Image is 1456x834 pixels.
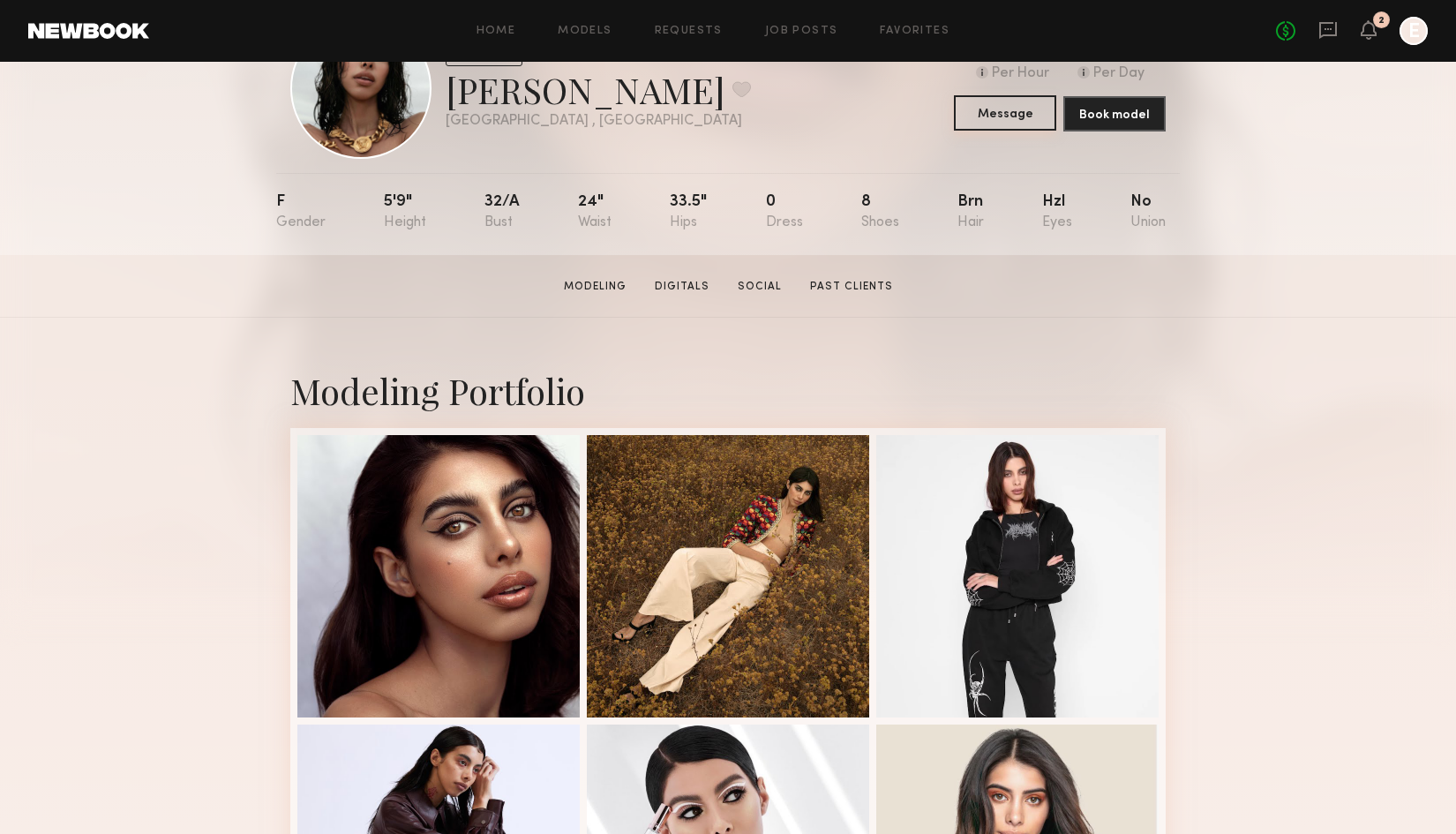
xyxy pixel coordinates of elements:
[655,26,723,37] a: Requests
[1063,96,1166,131] button: Book model
[957,194,984,230] div: Brn
[477,26,516,37] a: Home
[276,194,326,230] div: F
[766,194,803,230] div: 0
[992,66,1049,82] div: Per Hour
[558,26,612,37] a: Models
[446,114,751,129] div: [GEOGRAPHIC_DATA] , [GEOGRAPHIC_DATA]
[1042,194,1072,230] div: Hzl
[1093,66,1145,82] div: Per Day
[484,194,520,230] div: 32/a
[954,95,1056,131] button: Message
[731,279,789,295] a: Social
[648,279,717,295] a: Digitals
[670,194,707,230] div: 33.5"
[803,279,900,295] a: Past Clients
[765,26,838,37] a: Job Posts
[290,367,1166,414] div: Modeling Portfolio
[578,194,612,230] div: 24"
[1130,194,1166,230] div: No
[1378,16,1385,26] div: 2
[880,26,949,37] a: Favorites
[557,279,634,295] a: Modeling
[446,66,751,113] div: [PERSON_NAME]
[861,194,899,230] div: 8
[384,194,426,230] div: 5'9"
[1400,17,1428,45] a: E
